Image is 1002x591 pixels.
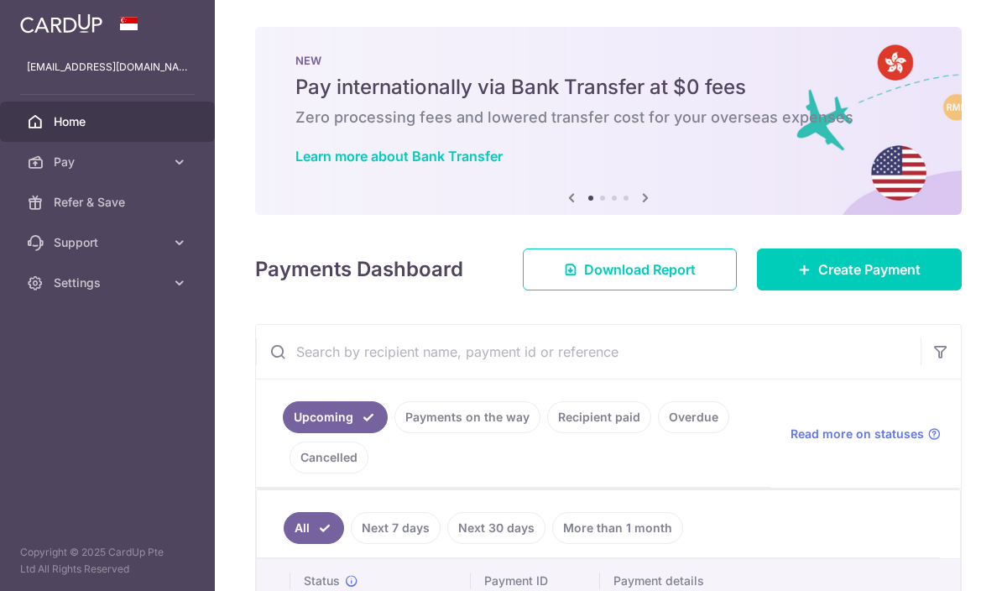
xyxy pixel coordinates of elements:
[295,74,921,101] h5: Pay internationally via Bank Transfer at $0 fees
[818,259,921,280] span: Create Payment
[290,442,368,473] a: Cancelled
[283,401,388,433] a: Upcoming
[547,401,651,433] a: Recipient paid
[791,426,924,442] span: Read more on statuses
[351,512,441,544] a: Next 7 days
[255,254,463,285] h4: Payments Dashboard
[20,13,102,34] img: CardUp
[295,107,921,128] h6: Zero processing fees and lowered transfer cost for your overseas expenses
[284,512,344,544] a: All
[523,248,737,290] a: Download Report
[54,194,164,211] span: Refer & Save
[27,59,188,76] p: [EMAIL_ADDRESS][DOMAIN_NAME]
[54,113,164,130] span: Home
[447,512,545,544] a: Next 30 days
[791,426,941,442] a: Read more on statuses
[552,512,683,544] a: More than 1 month
[255,27,962,215] img: Bank transfer banner
[54,275,164,291] span: Settings
[757,248,962,290] a: Create Payment
[54,154,164,170] span: Pay
[295,148,503,165] a: Learn more about Bank Transfer
[295,54,921,67] p: NEW
[584,259,696,280] span: Download Report
[658,401,729,433] a: Overdue
[256,325,921,379] input: Search by recipient name, payment id or reference
[394,401,540,433] a: Payments on the way
[54,234,164,251] span: Support
[304,573,340,589] span: Status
